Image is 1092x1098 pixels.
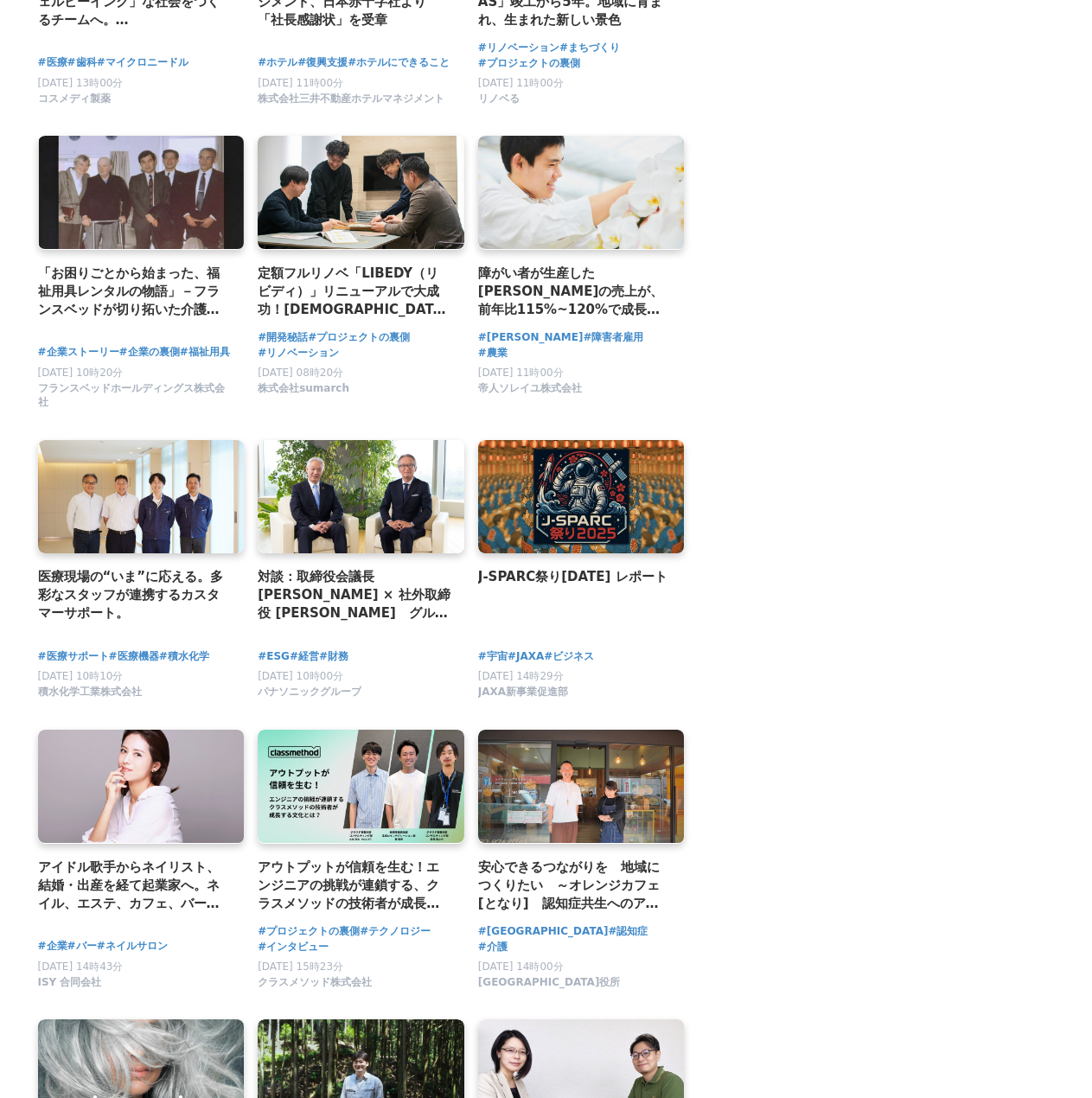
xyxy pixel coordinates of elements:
[258,386,349,398] a: 株式会社sumarch
[508,648,544,665] span: #JAXA
[478,975,621,990] span: [GEOGRAPHIC_DATA]役所
[258,939,329,955] a: #インタビュー
[258,345,339,361] a: #リノベーション
[258,264,450,320] a: 定額フルリノベ「LIBEDY（リビディ）」リニューアルで大成功！[DEMOGRAPHIC_DATA]の反響が4倍になった理由とは？〜開発メンバーが語る、時代に合わせた新プラン誕生の裏側〜
[478,329,584,346] a: #[PERSON_NAME]
[258,381,349,396] span: 株式会社sumarch
[478,858,671,914] h2: 安心できるつながりを 地域につくりたい ～オレンジカフェ[となり] 認知症共生へのアプローチ～
[478,386,582,398] a: 帝人ソレイユ株式会社
[258,77,343,89] span: [DATE] 11時00分
[258,329,308,346] a: #開発秘話
[97,54,188,71] a: #マイクロニードル
[583,329,643,346] span: #障害者雇用
[544,648,594,665] a: #ビジネス
[97,938,168,954] span: #ネイルサロン
[478,96,520,108] a: リノベる
[258,690,361,702] a: パナソニックグループ
[360,923,431,940] span: #テクノロジー
[38,54,67,71] a: #医療
[478,345,508,361] a: #農業
[258,567,450,623] h2: 対談：取締役会議長 [PERSON_NAME] × 社外取締役 [PERSON_NAME] グループ経営改革を支える取締役会の姿
[180,344,230,361] a: #福祉用具
[258,670,343,682] span: [DATE] 10時00分
[38,264,231,320] a: 「お困りごとから始まった、福祉用具レンタルの物語」－フランスベッドが切り拓いた介護の[PERSON_NAME]
[478,648,508,665] a: #宇宙
[608,923,648,940] a: #認知症
[38,975,102,990] span: ISY 合同会社
[159,648,209,665] a: #積水化学
[109,648,159,665] a: #医療機器
[38,367,124,379] span: [DATE] 10時20分
[308,329,410,346] a: #プロジェクトの裏側
[478,55,580,72] span: #プロジェクトの裏側
[478,567,671,587] a: J-SPARC祭り[DATE] レポート
[38,92,111,106] span: コスメディ製薬
[258,980,372,992] a: クラスメソッド株式会社
[38,980,102,992] a: ISY 合同会社
[67,54,97,71] a: #歯科
[258,923,360,940] a: #プロジェクトの裏側
[258,685,361,699] span: パナソニックグループ
[297,54,348,71] a: #復興支援
[478,961,564,973] span: [DATE] 14時00分
[258,92,444,106] span: 株式会社三井不動産ホテルマネジメント
[290,648,319,665] a: #経営
[38,400,231,412] a: フランスベッドホールディングス株式会社
[478,923,609,940] a: #[GEOGRAPHIC_DATA]
[258,367,343,379] span: [DATE] 08時20分
[478,939,508,955] a: #介護
[38,670,124,682] span: [DATE] 10時10分
[258,858,450,914] a: アウトプットが信頼を生む！エンジニアの挑戦が連鎖する、クラスメソッドの技術者が成長する文化とは？
[478,367,564,379] span: [DATE] 11時00分
[258,975,372,990] span: クラスメソッド株式会社
[258,54,297,71] a: #ホテル
[478,92,520,106] span: リノベる
[258,648,290,665] a: #ESG
[319,648,348,665] a: #財務
[67,938,97,954] a: #バー
[38,648,109,665] a: #医療サポート
[119,344,180,361] a: #企業の裏側
[38,858,231,914] a: アイドル歌手からネイリスト、結婚・出産を経て起業家へ。ネイル、エステ、カフェ、バー、事業で[PERSON_NAME]のまちを盛り上げたい
[38,381,231,411] span: フランスベッドホールディングス株式会社
[38,961,124,973] span: [DATE] 14時43分
[478,264,671,320] a: 障がい者が生産した[PERSON_NAME]の売上が、前年比115%~120%で成長中。農福連携の[PERSON_NAME]「Planet Hug Orchid（プラハグ）」の創業ストーリー。
[348,54,450,71] a: #ホテルにできること
[478,670,564,682] span: [DATE] 14時29分
[258,96,444,108] a: 株式会社三井不動産ホテルマネジメント
[559,40,620,56] a: #まちづくり
[38,685,142,699] span: 積水化学工業株式会社
[478,690,568,702] a: JAXA新事業促進部
[478,980,621,992] a: [GEOGRAPHIC_DATA]役所
[478,381,582,396] span: 帝人ソレイユ株式会社
[258,961,343,973] span: [DATE] 15時23分
[38,690,142,702] a: 積水化学工業株式会社
[38,938,67,954] a: #企業
[38,567,231,623] a: 医療現場の“いま”に応える。多彩なスタッフが連携するカスタマーサポート。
